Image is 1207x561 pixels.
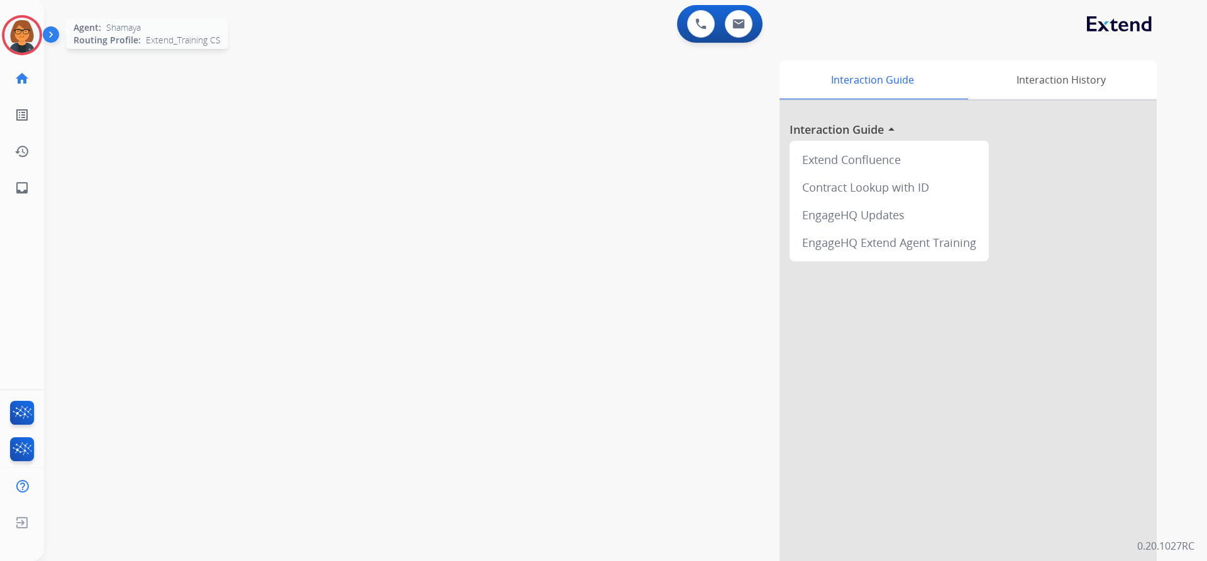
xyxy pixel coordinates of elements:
div: Contract Lookup with ID [795,173,984,201]
span: Shamaya [106,21,141,34]
div: Interaction Guide [780,60,965,99]
mat-icon: inbox [14,180,30,195]
span: Extend_Training CS [146,34,221,46]
span: Routing Profile: [74,34,141,46]
div: EngageHQ Extend Agent Training [795,229,984,256]
mat-icon: home [14,71,30,86]
p: 0.20.1027RC [1137,538,1194,553]
span: Agent: [74,21,101,34]
mat-icon: list_alt [14,107,30,123]
div: Interaction History [965,60,1157,99]
div: EngageHQ Updates [795,201,984,229]
div: Extend Confluence [795,146,984,173]
mat-icon: history [14,144,30,159]
img: avatar [4,18,40,53]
